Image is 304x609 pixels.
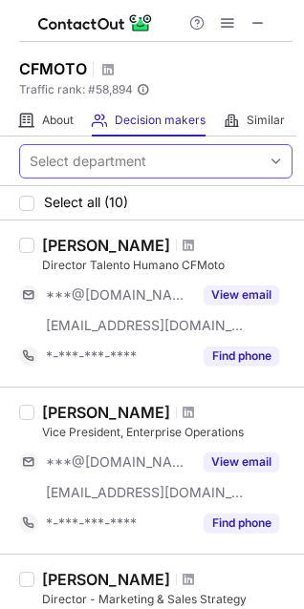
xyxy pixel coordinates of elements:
div: Vice President, Enterprise Operations [42,424,293,441]
span: Similar [247,113,285,128]
span: [EMAIL_ADDRESS][DOMAIN_NAME] [46,484,245,501]
img: ContactOut v5.3.10 [38,11,153,34]
div: [PERSON_NAME] [42,236,170,255]
div: Select department [30,152,146,171]
span: [EMAIL_ADDRESS][DOMAIN_NAME] [46,317,245,334]
span: Traffic rank: # 58,894 [19,83,133,96]
span: About [42,113,74,128]
span: ***@[DOMAIN_NAME] [46,286,192,304]
div: Director - Marketing & Sales Strategy [42,591,293,608]
div: [PERSON_NAME] [42,570,170,589]
button: Reveal Button [204,452,279,472]
span: ***@[DOMAIN_NAME] [46,453,192,471]
button: Reveal Button [204,346,279,366]
h1: CFMOTO [19,57,87,80]
span: Select all (10) [44,195,128,210]
button: Reveal Button [204,285,279,304]
button: Reveal Button [204,514,279,533]
div: [PERSON_NAME] [42,403,170,422]
div: Director Talento Humano CFMoto [42,257,293,274]
span: Decision makers [115,113,206,128]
